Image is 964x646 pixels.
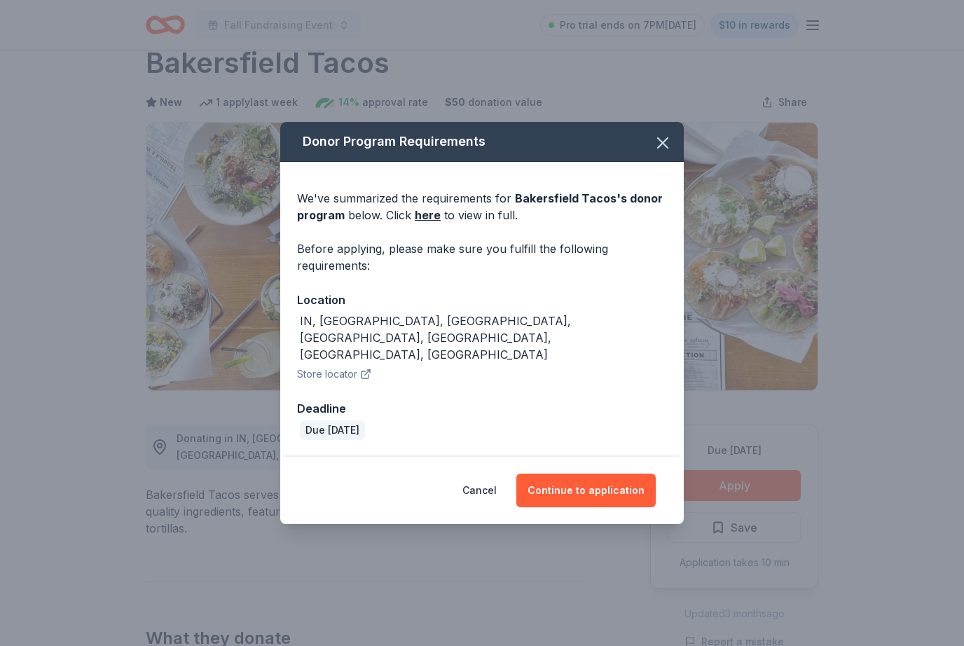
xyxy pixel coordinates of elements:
a: here [415,207,441,224]
div: Due [DATE] [300,420,365,440]
div: Location [297,291,667,309]
div: Donor Program Requirements [280,122,684,162]
div: We've summarized the requirements for below. Click to view in full. [297,190,667,224]
div: IN, [GEOGRAPHIC_DATA], [GEOGRAPHIC_DATA], [GEOGRAPHIC_DATA], [GEOGRAPHIC_DATA], [GEOGRAPHIC_DATA]... [300,312,667,363]
div: Before applying, please make sure you fulfill the following requirements: [297,240,667,274]
button: Store locator [297,366,371,383]
button: Cancel [462,474,497,507]
div: Deadline [297,399,667,418]
button: Continue to application [516,474,656,507]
